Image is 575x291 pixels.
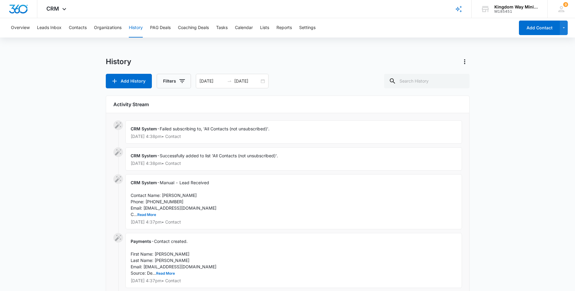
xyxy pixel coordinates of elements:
[494,5,539,9] div: account name
[11,18,30,38] button: Overview
[160,126,269,131] span: Failed subscribing to, 'All Contacts (not unsubscribed)'.
[131,126,157,131] span: CRM System
[260,18,269,38] button: Lists
[131,180,157,185] span: CRM System
[125,147,462,171] div: -
[460,57,470,67] button: Actions
[150,18,171,38] button: PAG Deals
[131,134,457,139] p: [DATE] 4:38pm • Contact
[113,101,462,108] h6: Activity Stream
[563,2,568,7] span: 9
[46,5,59,12] span: CRM
[216,18,228,38] button: Tasks
[125,233,462,288] div: -
[384,74,470,88] input: Search History
[160,153,278,158] span: Successfully added to list 'All Contacts (not unsubscribed)'.
[131,161,457,165] p: [DATE] 4:38pm • Contact
[106,74,152,88] button: Add History
[235,18,253,38] button: Calendar
[156,272,175,275] button: Read More
[131,239,151,244] span: Payments
[563,2,568,7] div: notifications count
[131,279,457,283] p: [DATE] 4:37pm • Contact
[178,18,209,38] button: Coaching Deals
[125,174,462,229] div: -
[519,21,560,35] button: Add Contact
[69,18,87,38] button: Contacts
[129,18,143,38] button: History
[137,213,156,217] button: Read More
[37,18,62,38] button: Leads Inbox
[199,78,225,84] input: Start date
[234,78,259,84] input: End date
[157,74,191,88] button: Filters
[125,120,462,144] div: -
[94,18,122,38] button: Organizations
[299,18,316,38] button: Settings
[227,79,232,83] span: swap-right
[227,79,232,83] span: to
[131,180,216,217] span: Manual - Lead Received Contact Name: [PERSON_NAME] Phone: [PHONE_NUMBER] Email: [EMAIL_ADDRESS][D...
[131,239,216,276] span: Contact created. First Name: [PERSON_NAME] Last Name: [PERSON_NAME] Email: [EMAIL_ADDRESS][DOMAIN...
[494,9,539,14] div: account id
[131,220,457,224] p: [DATE] 4:37pm • Contact
[131,153,157,158] span: CRM System
[276,18,292,38] button: Reports
[106,57,131,66] h1: History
